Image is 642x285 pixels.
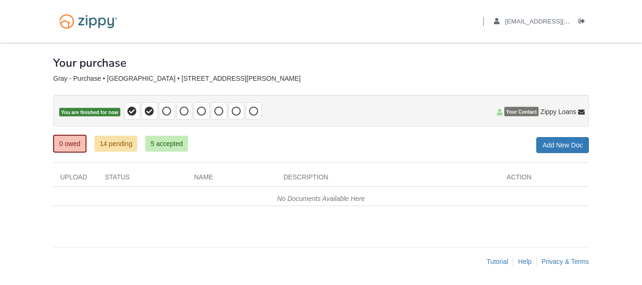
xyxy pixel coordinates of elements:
div: Action [500,172,589,186]
div: Upload [53,172,98,186]
a: 5 accepted [145,136,188,152]
a: Help [518,258,532,265]
span: ivangray44@yahoo.com [505,18,613,25]
a: edit profile [494,18,613,27]
h1: Your purchase [53,57,126,69]
a: 0 owed [53,135,86,153]
a: Privacy & Terms [541,258,589,265]
div: Description [276,172,500,186]
span: Zippy Loans [540,107,576,116]
div: Status [98,172,187,186]
a: Tutorial [486,258,508,265]
a: Add New Doc [536,137,589,153]
span: You are finished for now [59,108,120,117]
div: Name [187,172,276,186]
em: No Documents Available Here [277,195,365,202]
img: Logo [53,9,123,33]
div: Gray - Purchase • [GEOGRAPHIC_DATA] • [STREET_ADDRESS][PERSON_NAME] [53,75,589,83]
a: 14 pending [94,136,137,152]
a: Log out [579,18,589,27]
span: Your Contact [504,107,539,116]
